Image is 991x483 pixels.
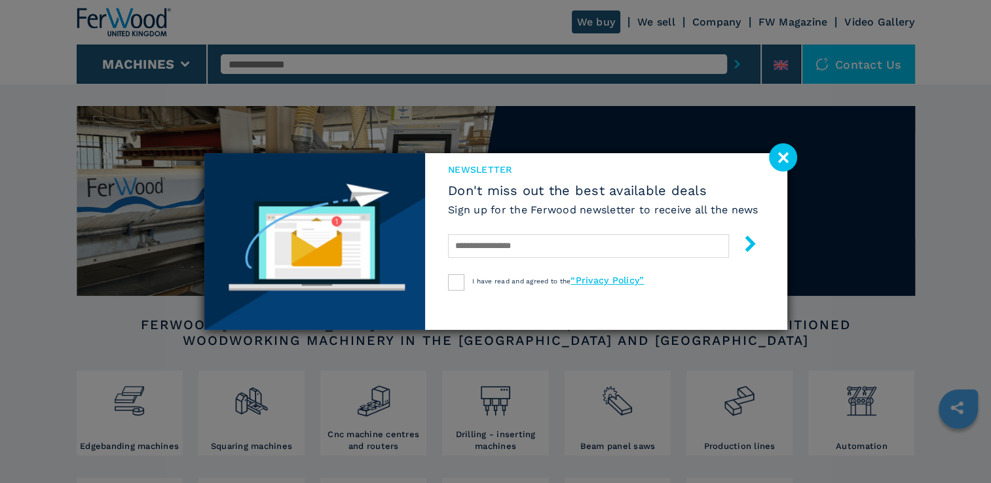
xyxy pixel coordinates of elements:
[204,153,426,330] img: Newsletter image
[570,275,644,285] a: “Privacy Policy”
[729,230,758,261] button: submit-button
[448,183,758,198] span: Don't miss out the best available deals
[472,277,644,285] span: I have read and agreed to the
[448,202,758,217] h6: Sign up for the Ferwood newsletter to receive all the news
[448,163,758,176] span: newsletter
